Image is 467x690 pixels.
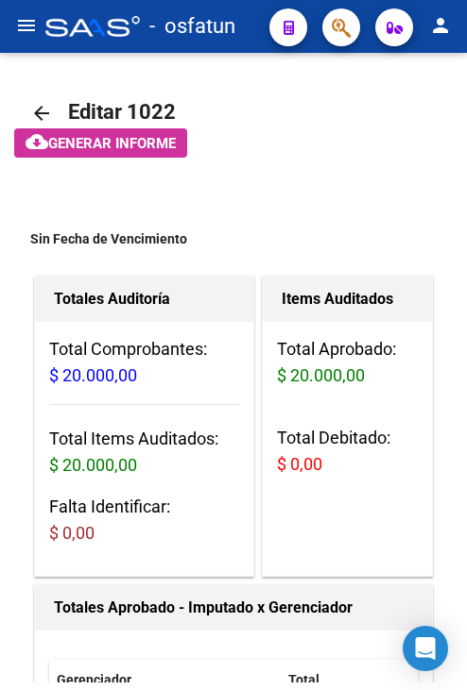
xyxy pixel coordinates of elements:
[30,228,437,249] div: Sin Fecha de Vencimiento
[68,100,176,124] span: Editar 1022
[288,672,320,687] span: Total
[149,6,235,47] span: - osfatun
[277,425,419,478] h3: Total Debitado:
[49,523,95,543] span: $ 0,00
[54,284,234,314] h1: Totales Auditoría
[277,336,419,389] h3: Total Aprobado:
[49,336,239,389] h3: Total Comprobantes:
[49,426,239,479] h3: Total Items Auditados:
[403,626,448,671] div: Open Intercom Messenger
[30,102,53,125] mat-icon: arrow_back
[277,454,322,474] span: $ 0,00
[282,284,414,314] h1: Items Auditados
[277,365,365,385] span: $ 20.000,00
[49,365,137,385] span: $ 20.000,00
[49,494,239,547] h3: Falta Identificar:
[57,672,131,687] span: Gerenciador
[54,593,413,623] h1: Totales Aprobado - Imputado x Gerenciador
[49,455,137,475] span: $ 20.000,00
[15,14,38,37] mat-icon: menu
[14,128,187,158] button: Generar informe
[429,14,452,37] mat-icon: person
[26,130,48,153] mat-icon: cloud_download
[48,135,176,152] span: Generar informe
